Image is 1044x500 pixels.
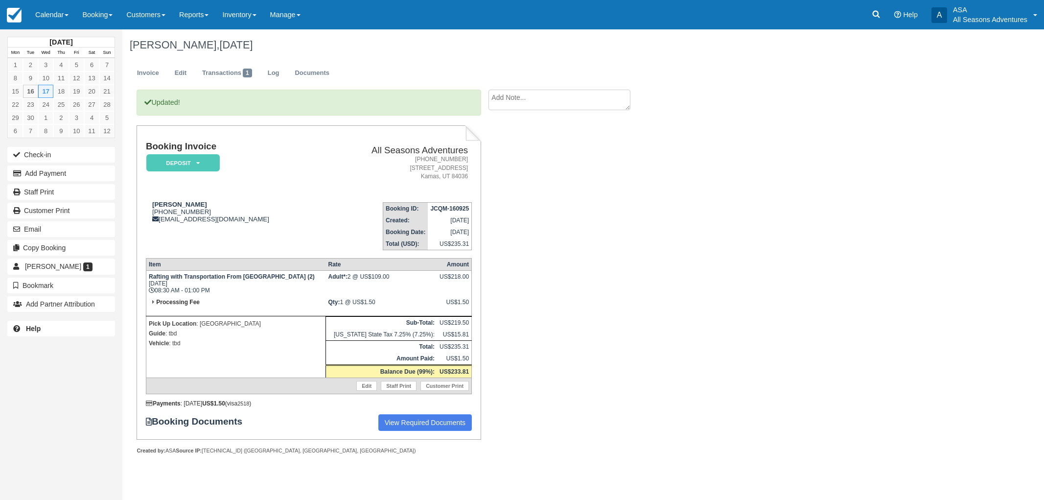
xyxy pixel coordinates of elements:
th: Created: [383,214,428,226]
a: 23 [23,98,38,111]
img: checkfront-main-nav-mini-logo.png [7,8,22,23]
strong: US$1.50 [202,400,225,407]
a: Staff Print [381,381,417,391]
a: 6 [8,124,23,138]
a: 4 [84,111,99,124]
a: 9 [23,71,38,85]
a: Customer Print [420,381,469,391]
a: 25 [53,98,69,111]
a: 3 [69,111,84,124]
th: Total (USD): [383,238,428,250]
td: US$219.50 [437,316,472,329]
p: : [GEOGRAPHIC_DATA] [149,319,323,329]
a: 19 [69,85,84,98]
h1: [PERSON_NAME], [130,39,898,51]
strong: US$233.81 [440,368,469,375]
a: 24 [38,98,53,111]
th: Total: [326,340,438,353]
a: 13 [84,71,99,85]
a: 20 [84,85,99,98]
td: [DATE] [428,214,471,226]
div: [PHONE_NUMBER] [EMAIL_ADDRESS][DOMAIN_NAME] [146,201,323,223]
a: Deposit [146,154,216,172]
a: 10 [69,124,84,138]
a: 22 [8,98,23,111]
th: Rate [326,258,438,270]
p: ASA [953,5,1027,15]
a: 30 [23,111,38,124]
strong: [DATE] [49,38,72,46]
th: Booking ID: [383,202,428,214]
strong: Rafting with Transportation From [GEOGRAPHIC_DATA] (2) [149,273,315,280]
address: [PHONE_NUMBER] [STREET_ADDRESS] Kamas, UT 84036 [326,155,468,180]
a: Transactions1 [195,64,259,83]
a: Help [7,321,115,336]
td: [DATE] [428,226,471,238]
th: Balance Due (99%): [326,365,438,378]
td: 1 @ US$1.50 [326,296,438,316]
a: 21 [99,85,115,98]
th: Tue [23,48,38,58]
button: Check-in [7,147,115,163]
th: Amount Paid: [326,353,438,365]
a: 8 [8,71,23,85]
em: Deposit [146,154,220,171]
a: [PERSON_NAME] 1 [7,259,115,274]
a: 7 [23,124,38,138]
a: 29 [8,111,23,124]
span: [DATE] [219,39,253,51]
strong: Source IP: [176,448,202,453]
h1: Booking Invoice [146,142,323,152]
h2: All Seasons Adventures [326,145,468,156]
a: 1 [38,111,53,124]
strong: Booking Documents [146,416,252,427]
a: 27 [84,98,99,111]
span: 1 [243,69,252,77]
th: Sat [84,48,99,58]
a: 1 [8,58,23,71]
a: 15 [8,85,23,98]
strong: Pick Up Location [149,320,196,327]
a: 6 [84,58,99,71]
td: US$235.31 [428,238,471,250]
span: Help [903,11,918,19]
a: Invoice [130,64,166,83]
strong: Processing Fee [156,299,200,306]
a: 11 [84,124,99,138]
a: 12 [69,71,84,85]
th: Item [146,258,325,270]
p: : tbd [149,338,323,348]
strong: Vehicle [149,340,169,347]
div: ASA [TECHNICAL_ID] ([GEOGRAPHIC_DATA], [GEOGRAPHIC_DATA], [GEOGRAPHIC_DATA]) [137,447,481,454]
th: Mon [8,48,23,58]
button: Add Payment [7,166,115,181]
small: 2518 [237,401,249,406]
a: Documents [287,64,337,83]
td: [DATE] 08:30 AM - 01:00 PM [146,270,325,296]
a: 14 [99,71,115,85]
th: Sun [99,48,115,58]
strong: JCQM-160925 [430,205,469,212]
a: 9 [53,124,69,138]
th: Thu [53,48,69,58]
a: Staff Print [7,184,115,200]
div: US$218.00 [440,273,469,288]
span: [PERSON_NAME] [25,262,81,270]
strong: [PERSON_NAME] [152,201,207,208]
a: 11 [53,71,69,85]
td: US$15.81 [437,329,472,341]
div: A [931,7,947,23]
b: Help [26,325,41,333]
p: : tbd [149,329,323,338]
th: Booking Date: [383,226,428,238]
strong: Adult* [328,273,348,280]
a: 7 [99,58,115,71]
a: 26 [69,98,84,111]
a: 8 [38,124,53,138]
th: Amount [437,258,472,270]
a: View Required Documents [378,414,472,431]
a: 5 [69,58,84,71]
strong: Qty [328,299,340,306]
td: 2 @ US$109.00 [326,270,438,296]
strong: Payments [146,400,181,407]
